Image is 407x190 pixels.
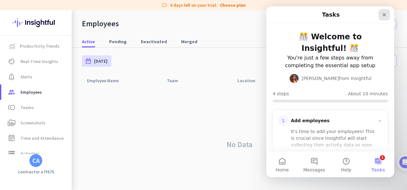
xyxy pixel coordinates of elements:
[1,54,72,69] a: av_timerReal-Time Insights
[266,6,394,177] iframe: Intercom live chat
[8,150,15,157] i: storage
[20,134,64,142] span: Time and Attendance
[8,134,15,142] i: event_note
[8,88,15,96] i: group
[167,76,186,85] div: Team
[161,2,168,8] i: label
[141,38,167,45] span: Deactivated
[1,38,72,54] a: menu-itemProductivity Trends
[8,73,15,81] i: notification_important
[20,119,45,127] span: Screenshots
[85,58,92,64] i: date_range
[20,58,58,65] span: Real-Time Insights
[87,76,126,85] div: Employee Name
[20,88,42,96] span: Employees
[20,150,40,157] span: Activities
[237,76,263,85] div: Location
[1,84,72,100] a: groupEmployees
[220,2,246,8] a: Choose plan
[82,19,119,28] div: Employees
[20,104,34,111] span: Teams
[8,119,15,127] i: perm_media
[20,42,60,50] span: Productivity Trends
[82,38,95,45] span: Active
[20,73,32,81] span: Alerts
[12,10,59,35] img: Insightful logo
[181,38,197,45] span: Merged
[32,157,40,164] div: CA
[1,115,72,131] a: perm_mediaScreenshots
[109,38,127,45] span: Pending
[8,104,15,111] i: toll
[94,58,108,64] span: [DATE]
[9,43,15,49] img: menu-item
[1,69,72,84] a: notification_importantAlerts
[1,100,72,115] a: tollTeams
[1,146,72,161] a: storageActivities
[1,131,72,146] a: event_noteTime and Attendance
[8,58,15,65] i: av_timer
